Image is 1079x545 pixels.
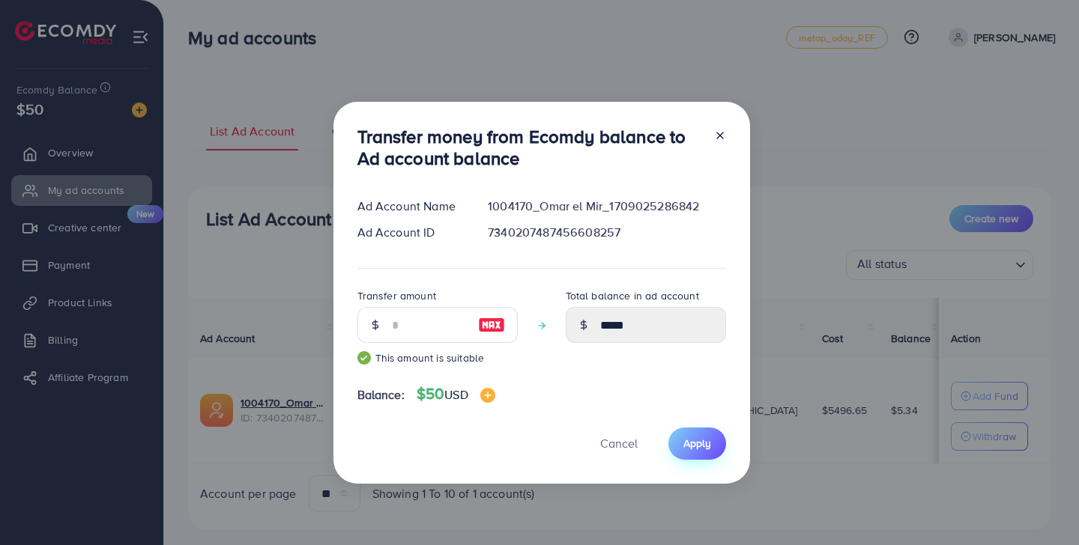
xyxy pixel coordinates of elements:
[600,435,638,451] span: Cancel
[357,351,371,365] img: guide
[683,436,711,451] span: Apply
[357,386,405,404] span: Balance:
[478,316,505,334] img: image
[1015,478,1068,534] iframe: Chat
[357,288,436,303] label: Transfer amount
[345,198,477,215] div: Ad Account Name
[417,385,495,404] h4: $50
[566,288,699,303] label: Total balance in ad account
[581,427,656,460] button: Cancel
[476,224,737,241] div: 7340207487456608257
[480,388,495,403] img: image
[357,126,702,169] h3: Transfer money from Ecomdy balance to Ad account balance
[444,386,468,403] span: USD
[357,350,518,365] small: This amount is suitable
[668,427,726,460] button: Apply
[345,224,477,241] div: Ad Account ID
[476,198,737,215] div: 1004170_Omar el Mir_1709025286842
